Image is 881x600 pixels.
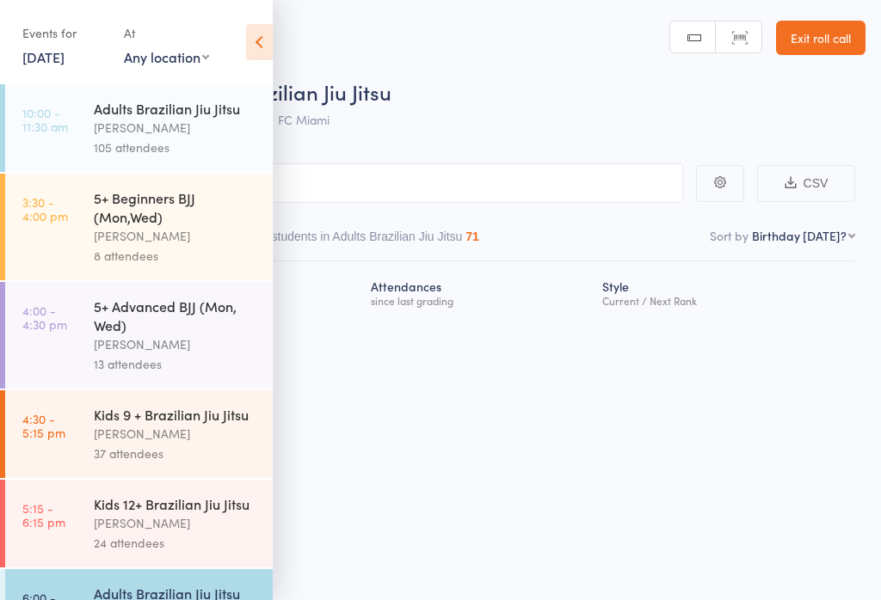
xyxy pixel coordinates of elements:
[94,513,258,533] div: [PERSON_NAME]
[22,106,68,133] time: 10:00 - 11:30 am
[94,188,258,226] div: 5+ Beginners BJJ (Mon,Wed)
[94,424,258,444] div: [PERSON_NAME]
[278,111,330,128] span: FC Miami
[22,501,65,529] time: 5:15 - 6:15 pm
[26,163,683,203] input: Search by name
[22,303,67,331] time: 4:00 - 4:30 pm
[94,334,258,354] div: [PERSON_NAME]
[22,412,65,439] time: 4:30 - 5:15 pm
[371,295,588,306] div: since last grading
[94,533,258,553] div: 24 attendees
[757,165,855,202] button: CSV
[94,444,258,463] div: 37 attendees
[94,405,258,424] div: Kids 9 + Brazilian Jiu Jitsu
[238,221,479,260] button: Other students in Adults Brazilian Jiu Jitsu71
[169,77,391,106] span: Adults Brazilian Jiu Jitsu
[22,47,65,66] a: [DATE]
[124,47,209,66] div: Any location
[465,230,479,243] div: 71
[94,246,258,266] div: 8 attendees
[22,19,107,47] div: Events for
[595,269,855,315] div: Style
[124,19,209,47] div: At
[94,226,258,246] div: [PERSON_NAME]
[94,118,258,138] div: [PERSON_NAME]
[364,269,595,315] div: Atten­dances
[94,138,258,157] div: 105 attendees
[5,390,273,478] a: 4:30 -5:15 pmKids 9 + Brazilian Jiu Jitsu[PERSON_NAME]37 attendees
[602,295,848,306] div: Current / Next Rank
[5,480,273,567] a: 5:15 -6:15 pmKids 12+ Brazilian Jiu Jitsu[PERSON_NAME]24 attendees
[94,354,258,374] div: 13 attendees
[94,297,258,334] div: 5+ Advanced BJJ (Mon, Wed)
[94,99,258,118] div: Adults Brazilian Jiu Jitsu
[5,282,273,389] a: 4:00 -4:30 pm5+ Advanced BJJ (Mon, Wed)[PERSON_NAME]13 attendees
[5,84,273,172] a: 10:00 -11:30 amAdults Brazilian Jiu Jitsu[PERSON_NAME]105 attendees
[22,195,68,223] time: 3:30 - 4:00 pm
[5,174,273,280] a: 3:30 -4:00 pm5+ Beginners BJJ (Mon,Wed)[PERSON_NAME]8 attendees
[94,494,258,513] div: Kids 12+ Brazilian Jiu Jitsu
[776,21,866,55] a: Exit roll call
[710,227,749,244] label: Sort by
[752,227,847,244] div: Birthday [DATE]?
